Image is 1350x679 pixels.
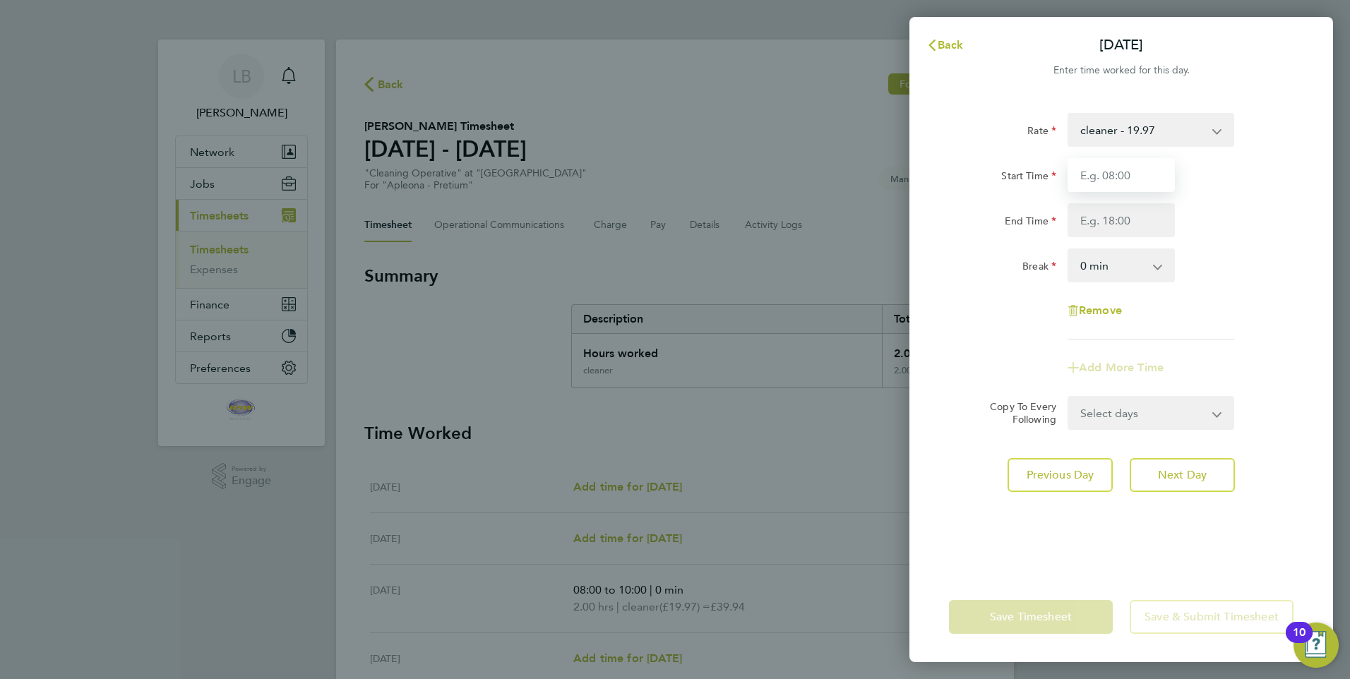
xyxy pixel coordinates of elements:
[1027,124,1056,141] label: Rate
[1008,458,1113,492] button: Previous Day
[1027,468,1094,482] span: Previous Day
[1068,203,1175,237] input: E.g. 18:00
[909,62,1333,79] div: Enter time worked for this day.
[1022,260,1056,277] label: Break
[1068,305,1122,316] button: Remove
[1005,215,1056,232] label: End Time
[1130,458,1235,492] button: Next Day
[1294,623,1339,668] button: Open Resource Center, 10 new notifications
[1068,158,1175,192] input: E.g. 08:00
[912,31,978,59] button: Back
[1001,169,1056,186] label: Start Time
[938,38,964,52] span: Back
[979,400,1056,426] label: Copy To Every Following
[1099,35,1143,55] p: [DATE]
[1293,632,1306,651] div: 10
[1079,304,1122,317] span: Remove
[1158,468,1207,482] span: Next Day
